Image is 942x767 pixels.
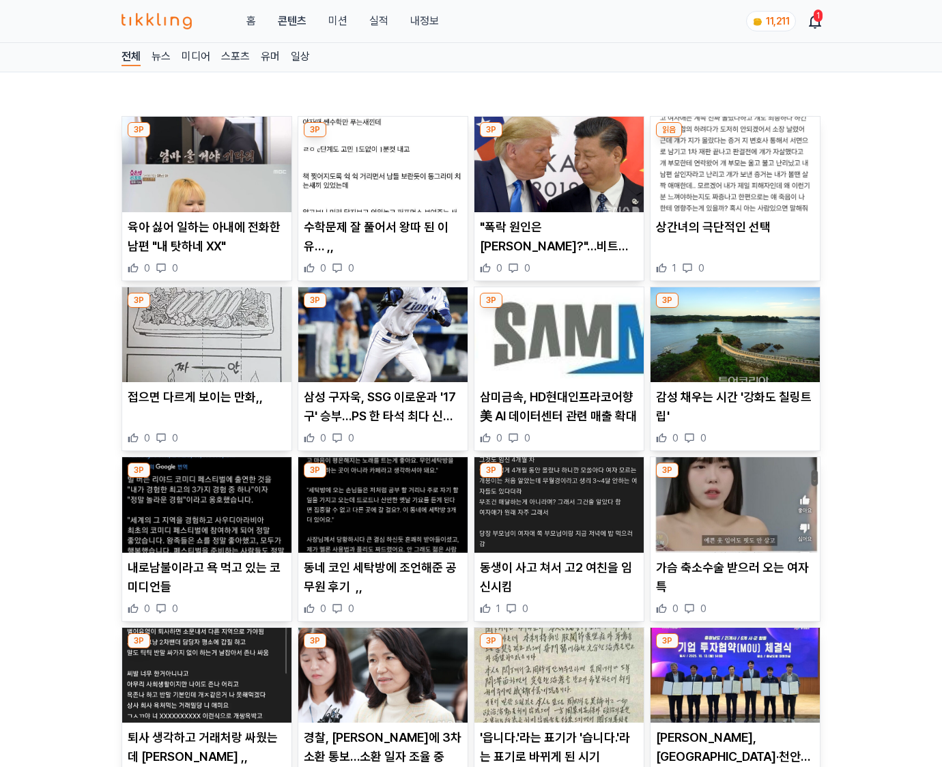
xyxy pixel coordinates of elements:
[144,431,150,445] span: 0
[298,457,468,553] img: 동네 코인 세탁방에 조언해준 공무원 후기 ,,
[698,261,704,275] span: 0
[304,218,462,256] p: 수학문제 잘 풀어서 왕따 된 이유… ,,
[524,431,530,445] span: 0
[304,388,462,426] p: 삼성 구자욱, SSG 이로운과 '17구' 승부…PS 한 타석 최다 신기록
[261,48,280,66] a: 유머
[651,117,820,212] img: 상간녀의 극단적인 선택
[656,558,814,596] p: 가슴 축소수술 받으러 오는 여자 특
[144,602,150,616] span: 0
[122,287,292,452] div: 3P 접으면 다르게 보이는 만화,, 접으면 다르게 보이는 만화,, 0 0
[746,11,793,31] a: coin 11,211
[474,457,644,553] img: 동생이 사고 쳐서 고2 여친을 임신시킴
[304,463,326,478] div: 3P
[128,293,150,308] div: 3P
[128,388,286,407] p: 접으면 다르게 보이는 만화,,
[348,602,354,616] span: 0
[656,463,679,478] div: 3P
[298,457,468,622] div: 3P 동네 코인 세탁방에 조언해준 공무원 후기 ,, 동네 코인 세탁방에 조언해준 공무원 후기 ,, 0 0
[128,633,150,648] div: 3P
[524,261,530,275] span: 0
[122,116,292,281] div: 3P 육아 싫어 일하는 아내에 전화한 남편 "내 탓하네 XX" 육아 싫어 일하는 아내에 전화한 남편 "내 탓하네 XX" 0 0
[128,122,150,137] div: 3P
[651,457,820,553] img: 가슴 축소수술 받으러 오는 여자 특
[496,261,502,275] span: 0
[304,558,462,596] p: 동네 코인 세탁방에 조언해준 공무원 후기 ,,
[128,218,286,256] p: 육아 싫어 일하는 아내에 전화한 남편 "내 탓하네 XX"
[480,218,638,256] p: "폭락 원인은 [PERSON_NAME]?"…비트코인, 한때 1억7500만원대 회복(종합)
[672,431,679,445] span: 0
[474,457,644,622] div: 3P 동생이 사고 쳐서 고2 여친을 임신시킴 동생이 사고 쳐서 고2 여친을 임신시킴 1 0
[304,728,462,766] p: 경찰, [PERSON_NAME]에 3차 소환 통보…소환 일자 조율 중
[246,13,256,29] a: 홈
[752,16,763,27] img: coin
[320,602,326,616] span: 0
[474,628,644,723] img: '읍니다.'라는 표기가 '습니다.'라는 표기로 바뀌게 된 시기
[172,261,178,275] span: 0
[656,388,814,426] p: 감성 채우는 시간 '강화도 칠링트립'
[474,287,644,452] div: 3P 삼미금속, HD현대인프라코어향 美 AI 데이터센터 관련 매출 확대 삼미금속, HD현대인프라코어향 美 AI 데이터센터 관련 매출 확대 0 0
[172,431,178,445] span: 0
[304,293,326,308] div: 3P
[298,116,468,281] div: 3P 수학문제 잘 풀어서 왕따 된 이유… ,, 수학문제 잘 풀어서 왕따 된 이유… ,, 0 0
[480,293,502,308] div: 3P
[656,633,679,648] div: 3P
[298,287,468,452] div: 3P 삼성 구자욱, SSG 이로운과 '17구' 승부…PS 한 타석 최다 신기록 삼성 구자욱, SSG 이로운과 '17구' 승부…PS 한 타석 최다 신기록 0 0
[369,13,388,29] a: 실적
[348,431,354,445] span: 0
[656,122,682,137] div: 읽음
[144,261,150,275] span: 0
[650,457,820,622] div: 3P 가슴 축소수술 받으러 오는 여자 특 가슴 축소수술 받으러 오는 여자 특 0 0
[172,602,178,616] span: 0
[298,628,468,723] img: 경찰, 이진숙에 3차 소환 통보…소환 일자 조율 중
[410,13,439,29] a: 내정보
[122,48,141,66] a: 전체
[328,13,347,29] button: 미션
[810,13,820,29] a: 1
[480,728,638,766] p: '읍니다.'라는 표기가 '습니다.'라는 표기로 바뀌게 된 시기
[122,628,291,723] img: 퇴사 생각하고 거래처랑 싸웠는데 안짤린 이유 ,,
[128,558,286,596] p: 내로남불이라고 욕 먹고 있는 코미디언들
[122,117,291,212] img: 육아 싫어 일하는 아내에 전화한 남편 "내 탓하네 XX"
[480,463,502,478] div: 3P
[656,218,814,237] p: 상간녀의 극단적인 선택
[672,602,679,616] span: 0
[221,48,250,66] a: 스포츠
[480,633,502,648] div: 3P
[122,13,192,29] img: 티끌링
[766,16,790,27] span: 11,211
[182,48,210,66] a: 미디어
[304,633,326,648] div: 3P
[298,287,468,383] img: 삼성 구자욱, SSG 이로운과 '17구' 승부…PS 한 타석 최다 신기록
[496,602,500,616] span: 1
[480,388,638,426] p: 삼미금속, HD현대인프라코어향 美 AI 데이터센터 관련 매출 확대
[522,602,528,616] span: 0
[650,116,820,281] div: 읽음 상간녀의 극단적인 선택 상간녀의 극단적인 선택 1 0
[152,48,171,66] a: 뉴스
[320,261,326,275] span: 0
[650,287,820,452] div: 3P 감성 채우는 시간 '강화도 칠링트립' 감성 채우는 시간 '강화도 칠링트립' 0 0
[700,602,706,616] span: 0
[304,122,326,137] div: 3P
[672,261,676,275] span: 1
[656,728,814,766] p: [PERSON_NAME], [GEOGRAPHIC_DATA]·천안시와 투자유치 MOU…전고체배터리 핵심 거점 확보
[122,287,291,383] img: 접으면 다르게 보이는 만화,,
[298,117,468,212] img: 수학문제 잘 풀어서 왕따 된 이유… ,,
[128,728,286,766] p: 퇴사 생각하고 거래처랑 싸웠는데 [PERSON_NAME] ,,
[348,261,354,275] span: 0
[122,457,291,553] img: 내로남불이라고 욕 먹고 있는 코미디언들
[474,117,644,212] img: "폭락 원인은 트럼프?"…비트코인, 한때 1억7500만원대 회복(종합)
[291,48,310,66] a: 일상
[122,457,292,622] div: 3P 내로남불이라고 욕 먹고 있는 코미디언들 내로남불이라고 욕 먹고 있는 코미디언들 0 0
[480,558,638,596] p: 동생이 사고 쳐서 고2 여친을 임신시킴
[651,287,820,383] img: 감성 채우는 시간 '강화도 칠링트립'
[656,293,679,308] div: 3P
[700,431,706,445] span: 0
[480,122,502,137] div: 3P
[128,463,150,478] div: 3P
[651,628,820,723] img: 아이엘, 충남·천안시와 투자유치 MOU…전고체배터리 핵심 거점 확보
[474,287,644,383] img: 삼미금속, HD현대인프라코어향 美 AI 데이터센터 관련 매출 확대
[474,116,644,281] div: 3P "폭락 원인은 트럼프?"…비트코인, 한때 1억7500만원대 회복(종합) "폭락 원인은 [PERSON_NAME]?"…비트코인, 한때 1억7500만원대 회복(종합) 0 0
[814,10,823,22] div: 1
[320,431,326,445] span: 0
[278,13,306,29] a: 콘텐츠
